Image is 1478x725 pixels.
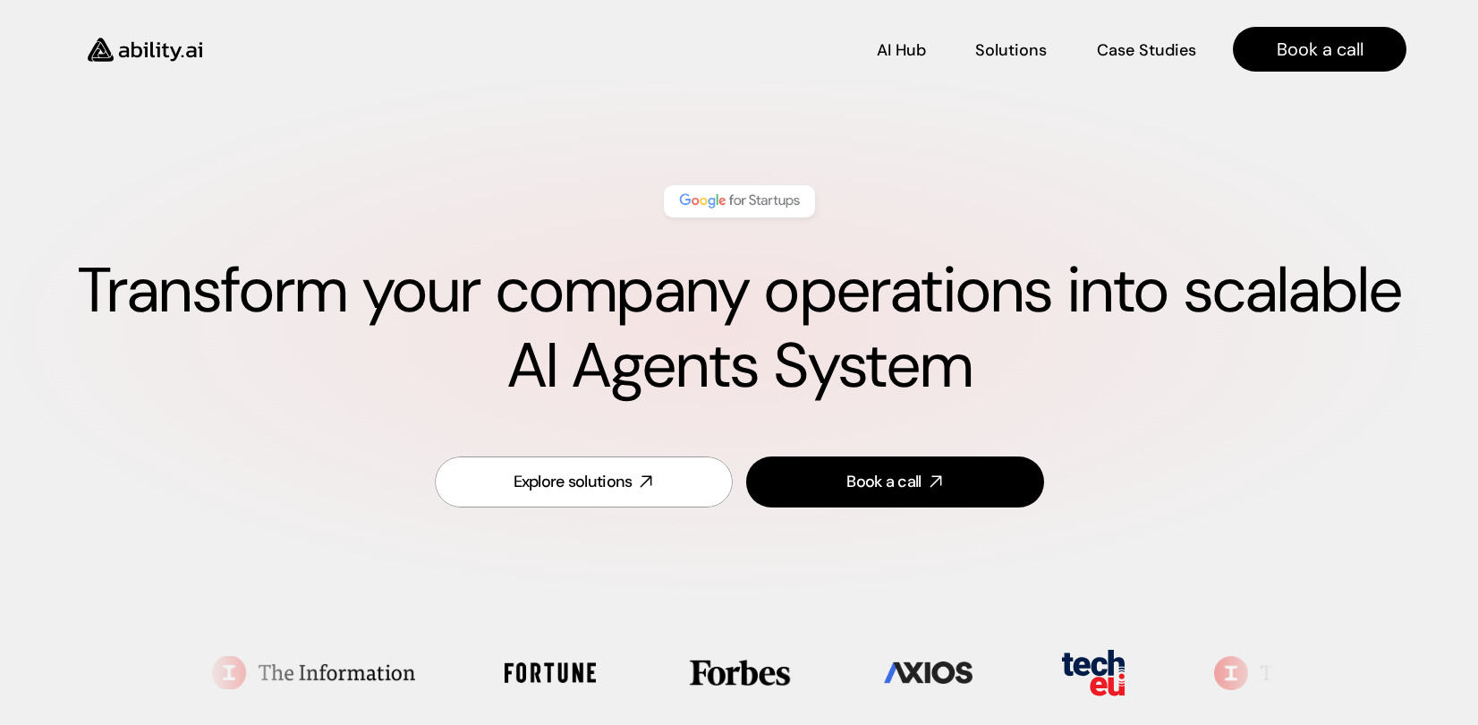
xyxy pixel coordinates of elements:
h1: Transform your company operations into scalable AI Agents System [72,253,1406,404]
a: Book a call [746,456,1044,507]
div: Book a call [846,471,921,493]
p: Book a call [1277,37,1363,62]
a: Book a call [1233,27,1406,72]
p: Solutions [975,39,1047,62]
a: Explore solutions [435,456,733,507]
div: Explore solutions [514,471,633,493]
a: AI Hub [877,34,926,65]
nav: Main navigation [227,27,1406,72]
p: Case Studies [1097,39,1196,62]
a: Solutions [975,34,1047,65]
p: AI Hub [877,39,926,62]
a: Case Studies [1096,34,1197,65]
